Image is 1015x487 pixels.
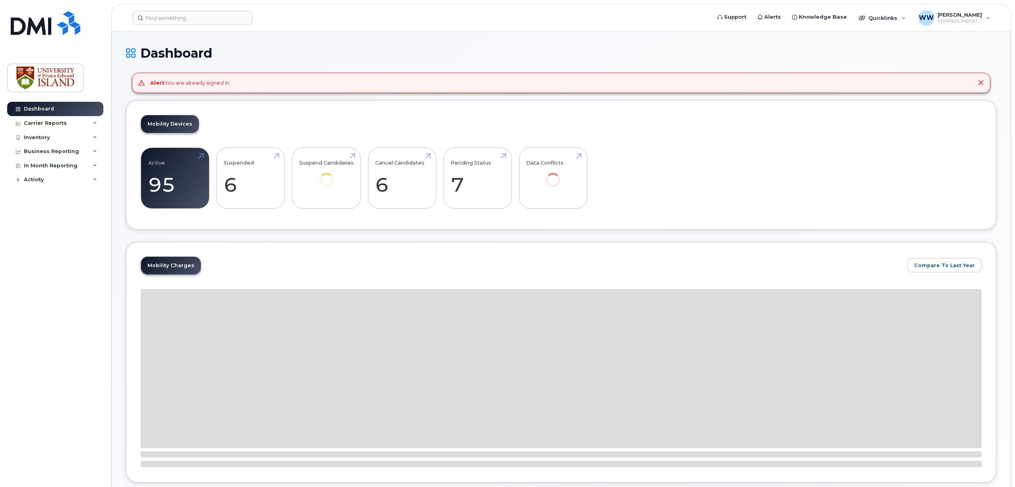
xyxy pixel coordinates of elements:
strong: Alert [150,80,165,86]
a: Data Conflicts [526,152,580,198]
a: Suspended 6 [224,152,277,204]
h1: Dashboard [126,46,996,60]
a: Cancel Candidates 6 [375,152,429,204]
a: Pending Status 7 [451,152,504,204]
a: Mobility Devices [141,115,199,133]
a: Mobility Charges [141,257,201,274]
button: Compare To Last Year [907,258,982,272]
a: Suspend Candidates [299,152,354,198]
span: Compare To Last Year [914,262,975,269]
a: Active 95 [148,152,202,204]
div: You are already signed in. [150,79,231,87]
